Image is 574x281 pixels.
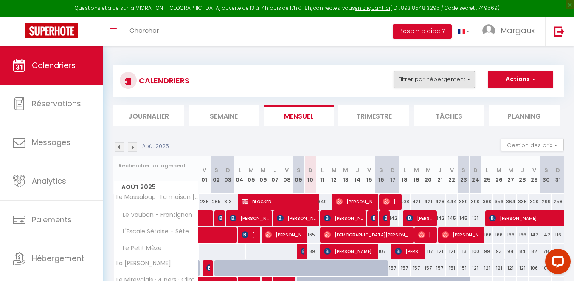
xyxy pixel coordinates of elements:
abbr: D [308,166,312,174]
div: 235 [199,194,211,210]
li: Mensuel [264,105,335,126]
span: Le Petit Mèze [115,244,164,253]
span: [PERSON_NAME] [242,227,257,243]
th: 11 [316,156,328,194]
abbr: V [532,166,536,174]
th: 24 [470,156,481,194]
abbr: D [391,166,395,174]
div: 166 [517,227,529,243]
div: 121 [481,260,493,276]
button: Actions [488,71,553,88]
div: 151 [458,260,470,276]
abbr: M [343,166,348,174]
button: Filtrer par hébergement [394,71,475,88]
abbr: V [450,166,454,174]
div: 157 [387,260,399,276]
div: 142 [540,227,552,243]
div: 157 [422,260,434,276]
button: Gestion des prix [501,139,564,151]
div: 121 [434,244,446,259]
span: [PERSON_NAME] [218,210,222,226]
div: 121 [446,244,458,259]
span: [PERSON_NAME] [406,210,434,226]
div: 142 [434,210,446,226]
div: 113 [458,244,470,259]
li: Journalier [113,105,184,126]
th: 26 [493,156,505,194]
span: La [PERSON_NAME] [115,260,171,267]
th: 30 [540,156,552,194]
th: 31 [552,156,564,194]
div: 421 [411,194,422,210]
th: 23 [458,156,470,194]
th: 17 [387,156,399,194]
abbr: S [379,166,383,174]
div: 444 [446,194,458,210]
div: 121 [517,260,529,276]
span: Le Massaloup · La maison [PERSON_NAME]*Emplacement idéal*Beaux espaces [115,194,200,200]
div: 166 [505,227,517,243]
p: Août 2025 [142,142,169,150]
div: 121 [470,260,481,276]
th: 10 [304,156,316,194]
span: [PERSON_NAME] [371,210,375,226]
img: ... [482,24,495,37]
div: 390 [470,194,481,210]
span: Messages [32,137,70,148]
span: [DEMOGRAPHIC_DATA][PERSON_NAME] [324,227,411,243]
th: 05 [246,156,258,194]
div: 166 [493,227,505,243]
abbr: J [273,166,277,174]
div: 116 [552,227,564,243]
span: Chercher [129,26,159,35]
div: 121 [505,260,517,276]
th: 03 [222,156,234,194]
abbr: V [367,166,371,174]
span: Analytics [32,176,66,186]
div: 157 [411,260,422,276]
th: 12 [328,156,340,194]
abbr: S [461,166,465,174]
div: 93 [493,244,505,259]
th: 16 [375,156,387,194]
abbr: J [356,166,359,174]
abbr: M [426,166,431,174]
th: 19 [411,156,422,194]
input: Rechercher un logement... [118,158,194,173]
th: 06 [257,156,269,194]
th: 15 [363,156,375,194]
div: 121 [493,260,505,276]
abbr: S [297,166,301,174]
abbr: D [226,166,230,174]
iframe: LiveChat chat widget [538,245,574,281]
th: 29 [529,156,540,194]
img: logout [554,26,565,37]
span: [PERSON_NAME] [324,210,363,226]
abbr: L [321,166,324,174]
span: Août 2025 [114,181,198,193]
th: 08 [281,156,293,194]
div: 320 [529,194,540,210]
span: Paiements [32,214,72,225]
th: 13 [340,156,352,194]
a: Chercher [123,17,165,46]
abbr: V [203,166,206,174]
abbr: D [473,166,478,174]
div: 166 [481,227,493,243]
span: Réservations [32,98,81,109]
div: 313 [222,194,234,210]
li: Tâches [414,105,484,126]
a: en cliquant ici [355,4,390,11]
span: [PERSON_NAME] [230,210,269,226]
span: [PERSON_NAME] [PERSON_NAME] [206,260,210,276]
div: 78 [540,244,552,259]
th: 02 [210,156,222,194]
div: 389 [458,194,470,210]
abbr: S [214,166,218,174]
li: Trimestre [338,105,409,126]
div: 84 [517,244,529,259]
div: 145 [446,210,458,226]
div: 428 [434,194,446,210]
div: 99 [481,244,493,259]
div: 360 [481,194,493,210]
